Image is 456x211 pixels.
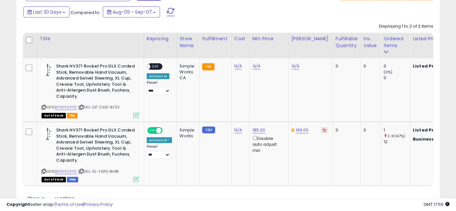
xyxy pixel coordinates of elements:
div: Simple Works [180,127,195,139]
b: Shark HV371 Rocket Pro DLX Corded Stick, Removable Hand Vacuum, Advanced Swivel Steering, XL Cup,... [56,127,135,165]
div: Min Price [253,35,286,42]
div: [PERSON_NAME] [291,35,330,42]
b: Listed Price: [413,127,442,133]
a: N/A [234,63,242,69]
span: | SKU: 9L-Y5PQ-BHBR [78,169,119,174]
a: N/A [234,127,242,133]
span: 2025-10-8 17:50 GMT [424,201,450,207]
button: Last 30 Days [23,6,69,18]
a: 199.00 [296,127,309,133]
small: (0%) [384,69,393,75]
div: Amazon AI * [147,137,172,143]
b: Business Price: [413,136,449,142]
a: Privacy Policy [84,201,113,207]
span: Compared to: [70,9,100,16]
span: All listings that are currently out of stock and unavailable for purchase on Amazon [42,113,66,118]
small: FBA [202,63,214,70]
img: 31rqXdBBatL._SL40_.jpg [42,127,55,140]
span: ON [148,128,156,133]
span: Last 30 Days [33,9,61,15]
div: ASIN: [42,127,139,181]
div: 0 [364,127,376,133]
div: 12 [384,139,410,145]
div: Ordered Items [384,35,407,49]
small: FBM [202,127,215,133]
div: Preset: [147,144,172,159]
div: Cost [234,35,247,42]
div: ASIN: [42,63,139,118]
strong: Copyright [6,201,30,207]
a: B09X624Y1C [55,169,77,174]
a: 185.00 [253,127,265,133]
div: Repricing [147,35,174,42]
small: (-91.67%) [388,133,405,139]
div: Fulfillable Quantity [336,35,358,49]
a: N/A [291,63,299,69]
div: seller snap | | [6,202,113,208]
div: Fulfillment [202,35,228,42]
span: All listings that are currently out of stock and unavailable for purchase on Amazon [42,177,66,182]
div: Amazon AI [147,73,169,79]
div: 0 [364,63,376,69]
b: Shark HV371 Rocket Pro DLX Corded Stick, Removable Hand Vacuum, Advanced Swivel Steering, XL Cup,... [56,63,135,101]
div: Preset: [147,81,172,95]
div: Title [40,35,141,42]
span: FBM [67,177,79,182]
a: Terms of Use [55,201,83,207]
div: 0 [384,63,410,69]
span: Aug-09 - Sep-07 [113,9,152,15]
div: Inv. value [364,35,378,49]
div: 0 [384,75,410,81]
span: Show: entries [28,195,74,201]
button: Aug-09 - Sep-07 [103,6,160,18]
b: Listed Price: [413,63,442,69]
div: 0 [336,127,356,133]
div: Displaying 1 to 2 of 2 items [379,23,433,30]
span: FBA [67,113,78,118]
img: 31rqXdBBatL._SL40_.jpg [42,63,55,76]
div: 0 [336,63,356,69]
div: Simple Works CA [180,63,195,81]
a: B09X624Y1C [55,105,77,110]
span: OFF [162,128,172,133]
a: N/A [253,63,260,69]
div: Store Name [180,35,197,49]
span: | SKU: DZ-23JG-8Z5V [78,105,120,110]
span: OFF [150,64,161,69]
div: 1 [384,127,410,133]
div: Disable auto adjust min [253,135,284,153]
